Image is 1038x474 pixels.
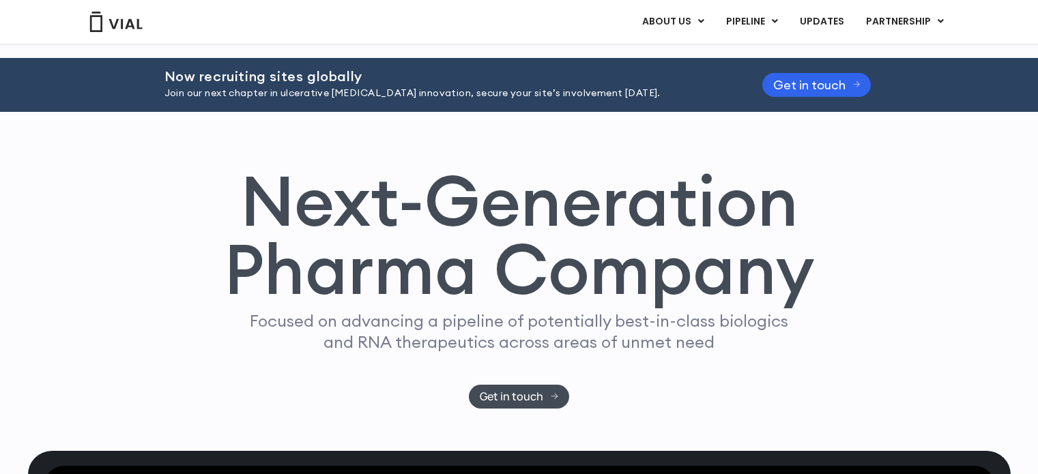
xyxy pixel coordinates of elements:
a: Get in touch [469,385,569,409]
h2: Now recruiting sites globally [164,69,728,84]
a: PIPELINEMenu Toggle [715,10,788,33]
h1: Next-Generation Pharma Company [224,166,815,304]
a: Get in touch [762,73,871,97]
span: Get in touch [480,391,543,402]
span: Get in touch [773,80,846,90]
a: ABOUT USMenu Toggle [631,10,715,33]
p: Focused on advancing a pipeline of potentially best-in-class biologics and RNA therapeutics acros... [244,310,794,353]
a: UPDATES [789,10,854,33]
a: PARTNERSHIPMenu Toggle [855,10,955,33]
img: Vial Logo [89,12,143,32]
p: Join our next chapter in ulcerative [MEDICAL_DATA] innovation, secure your site’s involvement [DA... [164,86,728,101]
